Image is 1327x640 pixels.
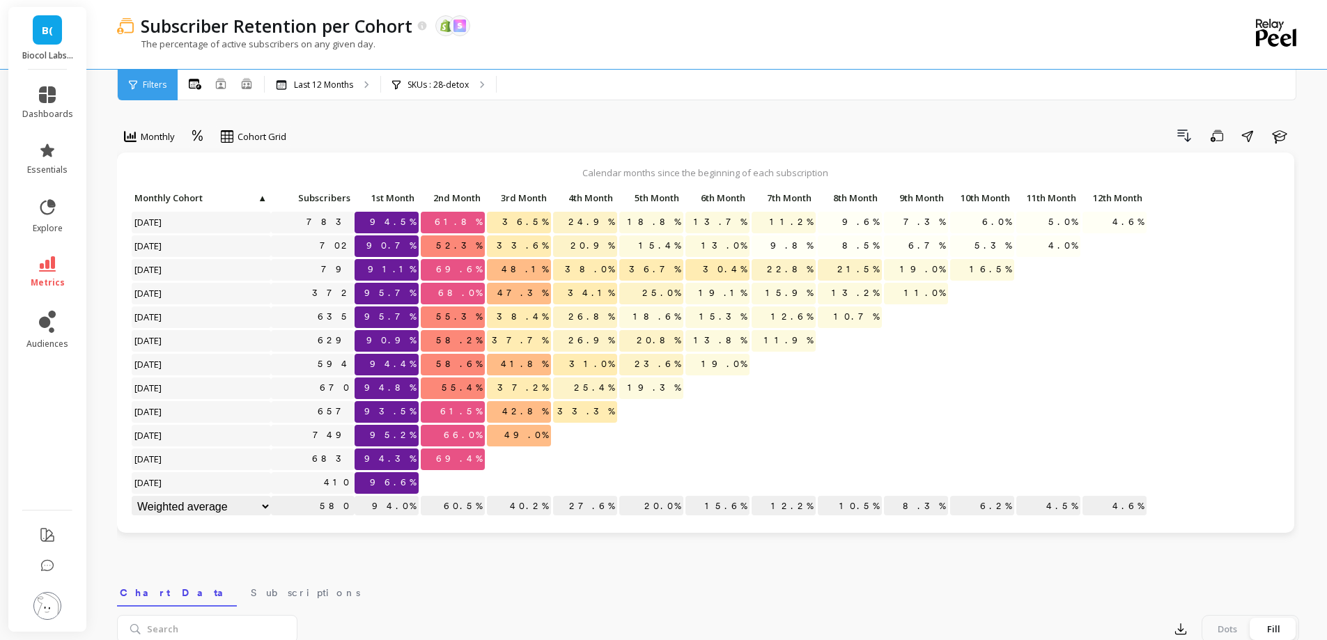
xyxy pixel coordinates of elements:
[367,472,419,493] span: 96.6%
[626,259,683,280] span: 36.7%
[883,188,949,210] div: Toggle SortBy
[132,259,166,280] span: [DATE]
[562,259,617,280] span: 38.0%
[554,401,617,422] span: 33.3%
[294,79,353,91] p: Last 12 Months
[424,192,481,203] span: 2nd Month
[1250,618,1296,640] div: Fill
[566,212,617,233] span: 24.9%
[433,448,485,469] span: 69.4%
[764,259,816,280] span: 22.8%
[685,188,751,210] div: Toggle SortBy
[433,259,485,280] span: 69.6%
[132,330,166,351] span: [DATE]
[691,330,750,351] span: 13.8%
[33,223,63,234] span: explore
[42,22,53,38] span: B(
[1082,496,1147,517] p: 4.6%
[884,496,948,517] p: 8.3%
[565,283,617,304] span: 34.1%
[696,283,750,304] span: 19.1%
[315,306,355,327] a: 635
[495,377,551,398] span: 37.2%
[495,283,551,304] span: 47.3%
[556,192,613,203] span: 4th Month
[752,496,816,517] p: 12.2%
[566,330,617,351] span: 26.9%
[355,188,419,208] p: 1st Month
[818,496,882,517] p: 10.5%
[699,235,750,256] span: 13.0%
[1110,212,1147,233] span: 4.6%
[619,188,685,210] div: Toggle SortBy
[433,306,485,327] span: 55.3%
[271,496,355,517] p: 580
[700,259,750,280] span: 30.4%
[950,188,1014,208] p: 10th Month
[132,283,166,304] span: [DATE]
[1085,192,1142,203] span: 12th Month
[433,235,485,256] span: 52.3%
[143,79,166,91] span: Filters
[362,283,419,304] span: 95.7%
[362,448,419,469] span: 94.3%
[502,425,551,446] span: 49.0%
[117,38,375,50] p: The percentage of active subscribers on any given day.
[132,472,166,493] span: [DATE]
[131,166,1280,179] p: Calendar months since the beginning of each subscription
[751,188,817,210] div: Toggle SortBy
[437,401,485,422] span: 61.5%
[835,259,882,280] span: 21.5%
[132,354,166,375] span: [DATE]
[630,306,683,327] span: 18.6%
[901,283,948,304] span: 11.0%
[317,235,355,256] a: 702
[132,306,166,327] span: [DATE]
[763,283,816,304] span: 15.9%
[839,235,882,256] span: 8.5%
[619,496,683,517] p: 20.0%
[362,377,419,398] span: 94.8%
[490,192,547,203] span: 3rd Month
[634,330,683,351] span: 20.8%
[132,235,166,256] span: [DATE]
[362,401,419,422] span: 93.5%
[408,79,469,91] p: SKUs : 28-detox
[1204,618,1250,640] div: Dots
[632,354,683,375] span: 23.6%
[421,496,485,517] p: 60.5%
[699,354,750,375] span: 19.0%
[132,188,271,208] p: Monthly Cohort
[754,192,812,203] span: 7th Month
[619,188,683,208] p: 5th Month
[639,283,683,304] span: 25.0%
[1046,212,1080,233] span: 5.0%
[132,401,166,422] span: [DATE]
[768,235,816,256] span: 9.8%
[887,192,944,203] span: 9th Month
[487,496,551,517] p: 40.2%
[433,330,485,351] span: 58.2%
[117,17,134,34] img: header icon
[367,212,419,233] span: 94.5%
[553,496,617,517] p: 27.6%
[688,192,745,203] span: 6th Month
[120,586,234,600] span: Chart Data
[767,212,816,233] span: 11.2%
[494,306,551,327] span: 38.4%
[131,188,197,210] div: Toggle SortBy
[498,354,551,375] span: 41.8%
[625,212,683,233] span: 18.8%
[494,235,551,256] span: 33.6%
[238,130,286,143] span: Cohort Grid
[979,212,1014,233] span: 6.0%
[421,188,485,208] p: 2nd Month
[132,377,166,398] span: [DATE]
[566,354,617,375] span: 31.0%
[315,330,355,351] a: 629
[251,586,360,600] span: Subscriptions
[270,188,336,210] div: Toggle SortBy
[364,235,419,256] span: 90.7%
[367,354,419,375] span: 94.4%
[487,188,551,208] p: 3rd Month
